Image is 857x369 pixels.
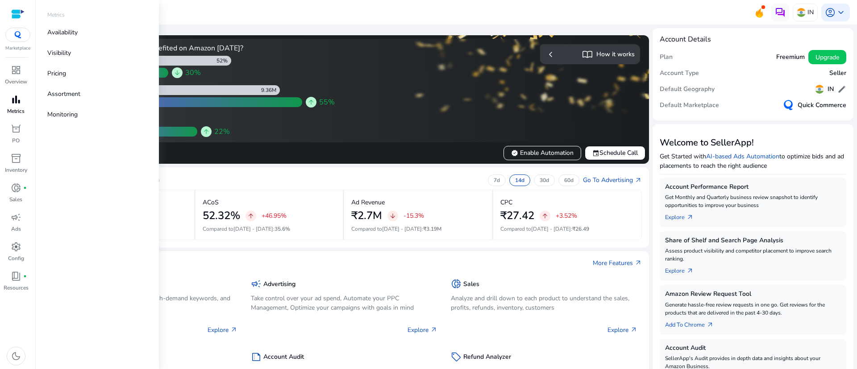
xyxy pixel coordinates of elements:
p: Explore [408,325,437,335]
span: dashboard [11,65,21,75]
img: in.svg [797,8,806,17]
p: Compared to : [500,225,635,233]
a: AI-based Ads Automation [706,152,779,161]
p: Availability [47,28,78,37]
h5: How it works [596,51,635,58]
span: dark_mode [11,351,21,361]
span: account_circle [825,7,836,18]
span: bar_chart [11,94,21,105]
span: event [592,149,599,157]
p: 7d [494,177,500,184]
p: PO [12,137,20,145]
p: Visibility [47,48,71,58]
h5: Account Type [660,70,699,77]
span: donut_small [451,278,462,289]
span: arrow_upward [247,212,254,220]
p: Pricing [47,69,66,78]
p: ACoS [203,198,219,207]
p: Sales [9,195,22,203]
p: Generate hassle-free review requests in one go. Get reviews for the products that are delivered i... [665,301,841,317]
p: Metrics [7,107,25,115]
span: Schedule Call [592,148,638,158]
p: Ad Revenue [351,198,385,207]
span: 35.6% [275,225,290,232]
span: import_contacts [582,49,593,60]
span: arrow_outward [230,326,237,333]
h2: ₹27.42 [500,209,534,222]
span: Upgrade [815,53,839,62]
a: Explorearrow_outward [665,263,701,275]
p: IN [807,4,814,20]
h4: How Smart Automation users benefited on Amazon [DATE]? [48,44,341,53]
h2: 52.32% [203,209,240,222]
p: Explore [208,325,237,335]
p: Inventory [5,166,27,174]
h5: Quick Commerce [798,102,846,109]
img: QC-logo.svg [783,100,794,111]
span: campaign [11,212,21,223]
p: 60d [564,177,574,184]
h5: Freemium [776,54,805,61]
div: 52% [216,57,231,64]
span: arrow_upward [203,128,210,135]
span: arrow_downward [389,212,396,220]
span: arrow_outward [686,214,694,221]
p: Config [8,254,24,262]
span: arrow_outward [686,267,694,274]
h5: Sales [463,281,479,288]
span: arrow_upward [308,99,315,106]
span: arrow_outward [635,259,642,266]
a: Explorearrow_outward [665,209,701,222]
h5: Default Geography [660,86,715,93]
img: in.svg [815,85,824,94]
span: book_4 [11,271,21,282]
div: 9.36M [261,87,280,94]
button: eventSchedule Call [585,146,645,160]
p: +46.95% [262,213,287,219]
p: +3.52% [556,213,577,219]
h5: Account Performance Report [665,183,841,191]
h5: Seller [829,70,846,77]
span: arrow_upward [541,212,549,220]
button: verifiedEnable Automation [503,146,581,160]
span: chevron_left [545,49,556,60]
p: Explore [607,325,637,335]
span: [DATE] - [DATE] [382,225,422,232]
p: Analyze and drill down to each product to understand the sales, profits, refunds, inventory, cust... [451,294,637,312]
span: settings [11,241,21,252]
span: orders [11,124,21,134]
p: Get Started with to optimize bids and ad placements to reach the right audience [660,152,846,170]
span: 22% [214,126,230,137]
p: 30d [540,177,549,184]
p: Get Monthly and Quarterly business review snapshot to identify opportunities to improve your busi... [665,193,841,209]
p: CPC [500,198,512,207]
span: verified [511,149,518,157]
h5: Amazon Review Request Tool [665,290,841,298]
p: Compared to : [351,225,485,233]
span: summarize [251,352,262,362]
span: arrow_outward [635,177,642,184]
h5: Plan [660,54,673,61]
span: campaign [251,278,262,289]
span: arrow_outward [430,326,437,333]
h5: Account Audit [665,344,841,352]
p: -15.3% [404,213,424,219]
span: arrow_outward [707,321,714,328]
p: Resources [4,284,29,292]
h4: Account Details [660,35,711,44]
span: arrow_outward [630,326,637,333]
span: keyboard_arrow_down [836,7,846,18]
span: 30% [185,67,201,78]
p: 14d [515,177,524,184]
span: ₹26.49 [572,225,589,232]
span: [DATE] - [DATE] [233,225,273,232]
p: Monitoring [47,110,78,119]
h5: Share of Shelf and Search Page Analysis [665,237,841,245]
p: Marketplace [5,45,30,52]
h3: Welcome to SellerApp! [660,137,846,148]
a: Go To Advertisingarrow_outward [583,175,642,185]
h5: Account Audit [263,353,304,361]
h5: Refund Analyzer [463,353,511,361]
p: Overview [5,78,27,86]
span: donut_small [11,182,21,193]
